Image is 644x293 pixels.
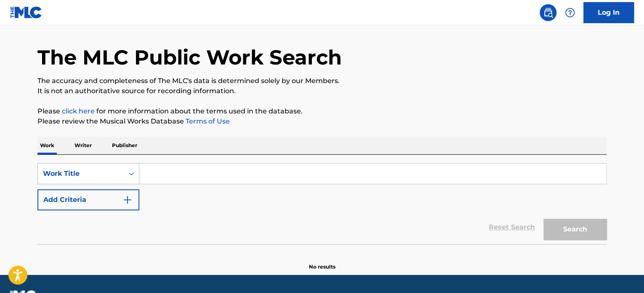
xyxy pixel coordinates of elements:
[543,8,553,18] img: search
[37,163,607,244] form: Search Form
[62,107,95,115] a: click here
[540,4,556,21] a: Public Search
[184,117,230,125] a: Terms of Use
[37,116,607,126] p: Please review the Musical Works Database
[562,4,578,21] div: Help
[122,195,133,205] img: 9d2ae6d4665cec9f34b9.svg
[37,86,607,96] p: It is not an authoritative source for recording information.
[37,106,607,116] p: Please for more information about the terms used in the database.
[309,253,335,271] p: No results
[37,189,139,210] button: Add Criteria
[37,76,607,86] p: The accuracy and completeness of The MLC's data is determined solely by our Members.
[109,137,140,154] p: Publisher
[583,2,634,23] a: Log In
[37,137,57,154] p: Work
[72,137,94,154] p: Writer
[43,169,119,179] div: Work Title
[37,45,342,70] h1: The MLC Public Work Search
[565,8,575,18] img: help
[602,253,644,293] iframe: Chat Widget
[10,6,43,19] img: MLC Logo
